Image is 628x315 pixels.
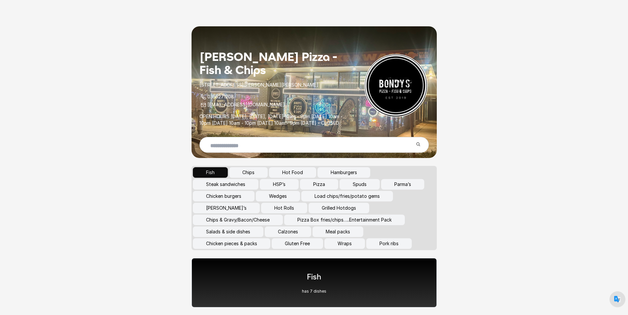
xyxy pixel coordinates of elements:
button: Pizza [300,179,338,190]
button: [PERSON_NAME]’s [193,203,260,213]
button: Hamburgers [317,167,370,178]
button: Salads & side dishes [193,226,263,237]
img: Restaurant Logo [364,54,428,117]
h1: Fish [302,272,326,282]
button: Spuds [340,179,380,190]
button: Grilled Hotdogs [309,203,369,213]
button: Wraps [324,238,365,249]
button: Chips & Gravy/Bacon/Cheese [193,215,283,225]
button: Wedges [256,191,300,201]
button: Hot Food [269,167,316,178]
button: Fish [193,167,228,178]
button: HSP’s [260,179,299,190]
img: default.png [614,296,621,302]
button: Meal packs [313,226,363,237]
button: Pork ribs [366,238,412,249]
button: Load chips/fries/potato gems [301,191,393,201]
h1: [PERSON_NAME] Pizza - Fish & Chips [199,50,347,76]
p: [STREET_ADDRESS][PERSON_NAME][PERSON_NAME] [199,82,347,88]
button: Parma’s [381,179,424,190]
button: Calzones [265,226,311,237]
p: has 7 dishes [302,289,326,294]
p: 0355271208 [199,93,347,100]
button: Steak sandwiches [193,179,258,190]
button: Gluten Free [272,238,323,249]
p: OPEN HOURS [DATE], [DATE], [DATE] 10am - 9pm [DATE] 10am - 10pm [DATE] 10am - 10pm [DATE] 10am - ... [199,113,347,126]
button: Chips [229,167,268,178]
button: Chicken pieces & packs [193,238,270,249]
p: [EMAIL_ADDRESS][DOMAIN_NAME] [199,101,347,108]
button: Chicken burgers [193,191,254,201]
button: Pizza Box fries/chips…..Entertainment Pack [284,215,405,225]
button: Hot Rolls [261,203,307,213]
